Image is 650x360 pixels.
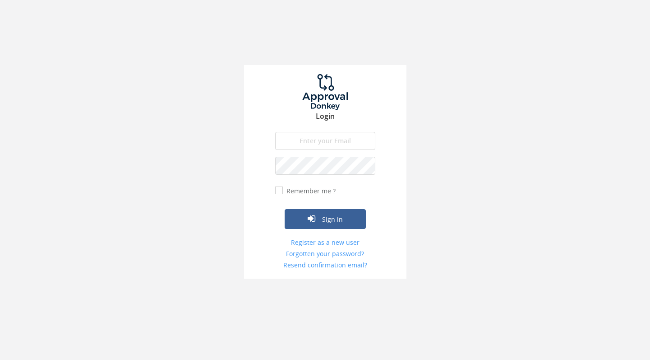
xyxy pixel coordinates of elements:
img: logo.png [291,74,359,110]
a: Resend confirmation email? [275,261,375,270]
a: Forgotten your password? [275,249,375,258]
label: Remember me ? [284,187,336,196]
button: Sign in [285,209,366,229]
a: Register as a new user [275,238,375,247]
input: Enter your Email [275,132,375,150]
h3: Login [244,112,406,121]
